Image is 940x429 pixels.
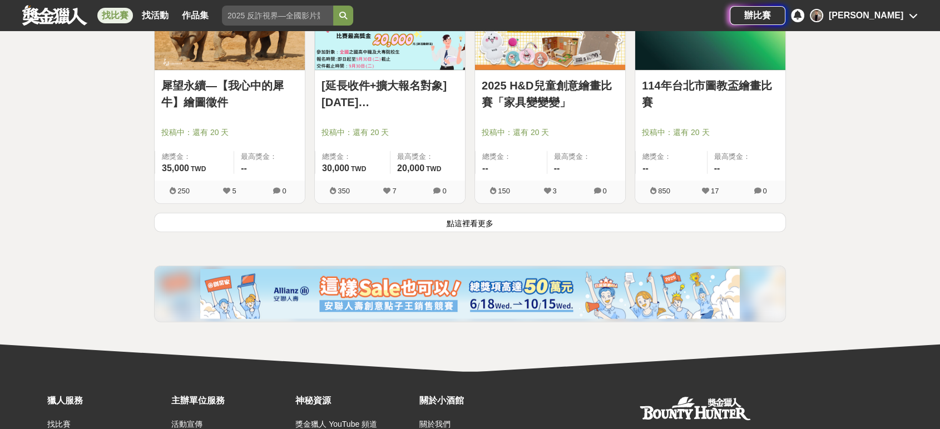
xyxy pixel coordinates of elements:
[642,163,649,173] span: --
[442,187,446,195] span: 0
[642,77,779,111] a: 114年台北市圖教盃繪畫比賽
[171,394,290,407] div: 主辦單位服務
[419,394,538,407] div: 關於小酒館
[47,394,166,407] div: 獵人服務
[658,187,670,195] span: 850
[321,77,458,111] a: [延長收件+擴大報名對象][DATE][GEOGRAPHIC_DATA]青少年性傳染病防治衛教徵稿比賽
[137,8,173,23] a: 找活動
[554,151,619,162] span: 最高獎金：
[714,151,779,162] span: 最高獎金：
[97,8,133,23] a: 找比賽
[714,163,720,173] span: --
[811,10,822,21] img: Avatar
[241,151,298,162] span: 最高獎金：
[397,163,424,173] span: 20,000
[47,420,71,428] a: 找比賽
[552,187,556,195] span: 3
[295,420,377,428] a: 獎金獵人 YouTube 頻道
[482,77,619,111] a: 2025 H&D兒童創意繪畫比賽「家具變變變」
[295,394,414,407] div: 神秘資源
[338,187,350,195] span: 350
[730,6,785,25] a: 辦比賽
[322,163,349,173] span: 30,000
[642,127,779,138] span: 投稿中：還有 20 天
[171,420,202,428] a: 活動宣傳
[763,187,766,195] span: 0
[222,6,333,26] input: 2025 反詐視界—全國影片競賽
[241,163,247,173] span: --
[162,163,189,173] span: 35,000
[711,187,719,195] span: 17
[642,151,700,162] span: 總獎金：
[482,151,540,162] span: 總獎金：
[829,9,903,22] div: [PERSON_NAME]
[392,187,396,195] span: 7
[177,8,213,23] a: 作品集
[482,163,488,173] span: --
[161,77,298,111] a: 犀望永續—【我心中的犀牛】繪圖徵件
[154,213,786,232] button: 點這裡看更多
[191,165,206,173] span: TWD
[321,127,458,138] span: 投稿中：還有 20 天
[162,151,227,162] span: 總獎金：
[282,187,286,195] span: 0
[498,187,510,195] span: 150
[426,165,441,173] span: TWD
[322,151,383,162] span: 總獎金：
[482,127,619,138] span: 投稿中：還有 20 天
[602,187,606,195] span: 0
[397,151,458,162] span: 最高獎金：
[161,127,298,138] span: 投稿中：還有 20 天
[554,163,560,173] span: --
[177,187,190,195] span: 250
[351,165,366,173] span: TWD
[232,187,236,195] span: 5
[200,269,740,319] img: cf4fb443-4ad2-4338-9fa3-b46b0bf5d316.png
[419,420,451,428] a: 關於我們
